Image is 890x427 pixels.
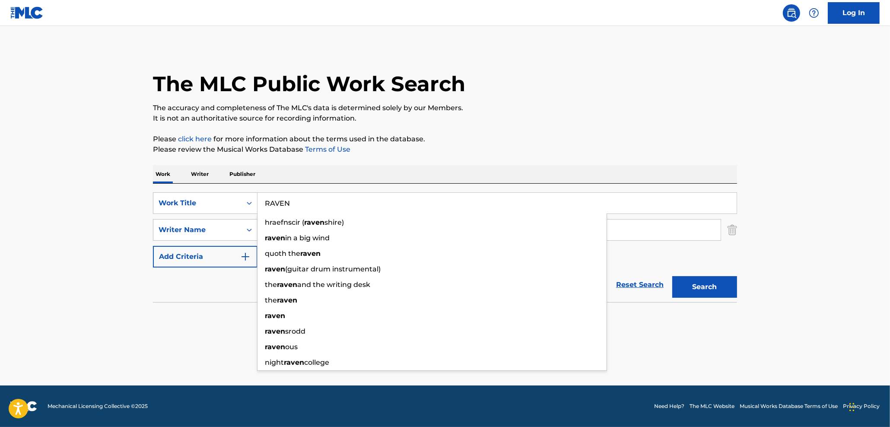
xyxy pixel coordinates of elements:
[300,249,321,258] strong: raven
[10,401,37,411] img: logo
[285,265,381,273] span: (guitar drum instrumental)
[265,249,300,258] span: quoth the
[728,219,737,241] img: Delete Criterion
[828,2,880,24] a: Log In
[188,165,211,183] p: Writer
[265,358,284,366] span: night
[285,343,298,351] span: ous
[153,134,737,144] p: Please for more information about the terms used in the database.
[285,234,330,242] span: in a big wind
[159,198,236,208] div: Work Title
[153,71,465,97] h1: The MLC Public Work Search
[265,265,285,273] strong: raven
[240,252,251,262] img: 9d2ae6d4665cec9f34b9.svg
[783,4,800,22] a: Public Search
[153,246,257,268] button: Add Criteria
[48,402,148,410] span: Mechanical Licensing Collective © 2025
[805,4,823,22] div: Help
[265,296,277,304] span: the
[672,276,737,298] button: Search
[304,218,324,226] strong: raven
[10,6,44,19] img: MLC Logo
[153,103,737,113] p: The accuracy and completeness of The MLC's data is determined solely by our Members.
[153,144,737,155] p: Please review the Musical Works Database
[153,165,173,183] p: Work
[153,192,737,302] form: Search Form
[304,358,329,366] span: college
[159,225,236,235] div: Writer Name
[265,343,285,351] strong: raven
[612,275,668,294] a: Reset Search
[654,402,684,410] a: Need Help?
[324,218,344,226] span: shire)
[153,113,737,124] p: It is not an authoritative source for recording information.
[285,327,305,335] span: srodd
[690,402,734,410] a: The MLC Website
[849,394,855,420] div: Drag
[178,135,212,143] a: click here
[284,358,304,366] strong: raven
[265,312,285,320] strong: raven
[277,296,297,304] strong: raven
[277,280,297,289] strong: raven
[265,327,285,335] strong: raven
[303,145,350,153] a: Terms of Use
[297,280,370,289] span: and the writing desk
[843,402,880,410] a: Privacy Policy
[265,218,304,226] span: hraefnscir (
[809,8,819,18] img: help
[847,386,890,427] iframe: Chat Widget
[227,165,258,183] p: Publisher
[265,280,277,289] span: the
[786,8,797,18] img: search
[740,402,838,410] a: Musical Works Database Terms of Use
[265,234,285,242] strong: raven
